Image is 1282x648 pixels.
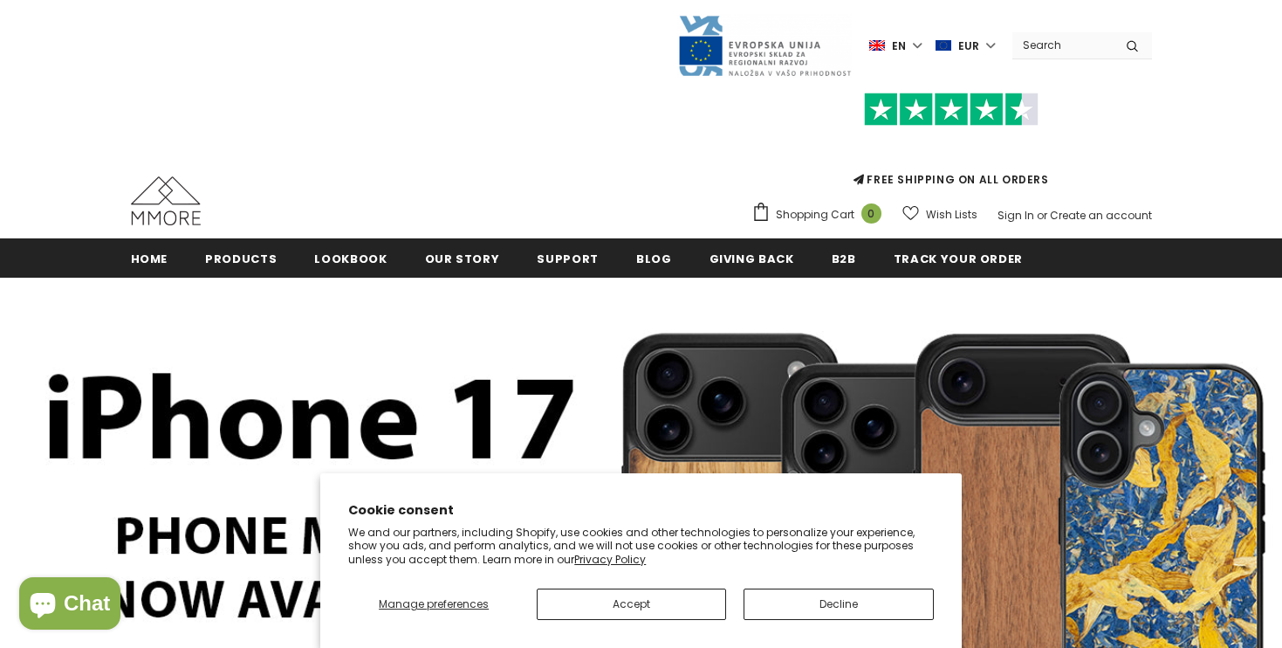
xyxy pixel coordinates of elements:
p: We and our partners, including Shopify, use cookies and other technologies to personalize your ex... [348,526,934,567]
span: Wish Lists [926,206,977,224]
img: Trust Pilot Stars [864,93,1039,127]
img: i-lang-1.png [869,38,885,53]
a: Giving back [710,238,794,278]
span: en [892,38,906,55]
span: Track your order [894,251,1023,267]
a: B2B [832,238,856,278]
span: or [1037,208,1047,223]
a: Create an account [1050,208,1152,223]
span: Our Story [425,251,500,267]
a: Blog [636,238,672,278]
span: 0 [861,203,881,224]
a: Track your order [894,238,1023,278]
inbox-online-store-chat: Shopify online store chat [14,577,126,634]
span: Blog [636,251,672,267]
button: Accept [537,589,726,620]
a: Wish Lists [902,199,977,230]
a: Shopping Cart 0 [751,202,890,228]
span: Shopping Cart [776,206,854,224]
img: MMORE Cases [131,176,201,225]
button: Decline [744,589,933,620]
span: EUR [958,38,979,55]
span: Manage preferences [379,596,489,611]
a: Products [205,238,277,278]
button: Manage preferences [348,589,519,620]
span: Products [205,251,277,267]
a: Our Story [425,238,500,278]
a: Privacy Policy [574,552,646,567]
img: Javni Razpis [677,14,852,78]
span: B2B [832,251,856,267]
a: Javni Razpis [677,38,852,52]
input: Search Site [1012,32,1113,58]
span: FREE SHIPPING ON ALL ORDERS [751,100,1152,187]
h2: Cookie consent [348,501,934,520]
a: Sign In [997,208,1034,223]
span: Home [131,251,168,267]
a: support [537,238,599,278]
a: Lookbook [314,238,387,278]
iframe: Customer reviews powered by Trustpilot [751,126,1152,171]
span: Lookbook [314,251,387,267]
span: Giving back [710,251,794,267]
a: Home [131,238,168,278]
span: support [537,251,599,267]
